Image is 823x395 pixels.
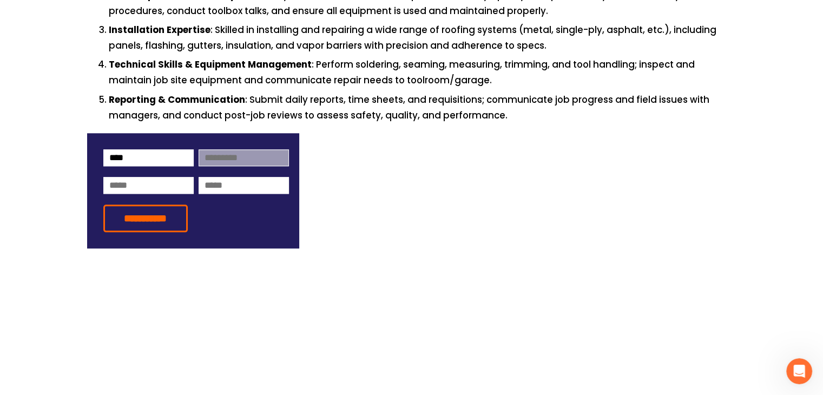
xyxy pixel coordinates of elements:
[109,57,736,88] p: : Perform soldering, seaming, measuring, trimming, and tool handling; inspect and maintain job si...
[109,23,210,38] strong: Installation Expertise
[786,358,812,384] iframe: Intercom live chat
[109,93,245,108] strong: Reporting & Communication
[109,57,312,73] strong: Technical Skills & Equipment Management
[109,93,736,123] p: : Submit daily reports, time sheets, and requisitions; communicate job progress and field issues ...
[109,23,736,53] p: : Skilled in installing and repairing a wide range of roofing systems (metal, single-ply, asphalt...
